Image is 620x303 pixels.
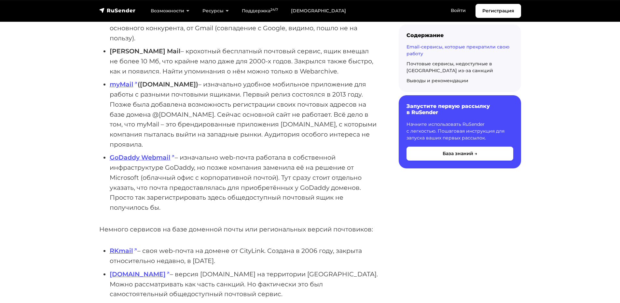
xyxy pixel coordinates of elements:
a: Выводы и рекомендации [406,78,468,84]
a: Регистрация [475,4,521,18]
strong: RKmail [110,247,133,255]
a: [DEMOGRAPHIC_DATA] [284,4,352,18]
strong: [PERSON_NAME] Mail [110,47,181,55]
strong: myMail [110,80,133,88]
button: База знаний → [406,147,513,161]
p: Немного сервисов на базе доменной почты или региональных версий почтовиков: [99,224,378,234]
a: Ресурсы [196,4,235,18]
a: [DOMAIN_NAME] [110,270,170,278]
li: – крохотный бесплатный почтовый сервис, ящик вмещал не более 10 Мб, что крайне мало даже для 2000... [110,46,378,76]
strong: [DOMAIN_NAME] [110,270,166,278]
a: RKmail [110,247,137,255]
div: Содержание [406,32,513,38]
li: – изначально удобное мобильное приложение для работы с разными почтовыми ящиками. Первый релиз со... [110,79,378,149]
sup: 24/7 [270,7,278,12]
a: Войти [444,4,472,17]
a: Запустите первую рассылку в RuSender Начните использовать RuSender с легкостью. Пошаговая инструк... [399,95,521,168]
p: Начните использовать RuSender с легкостью. Пошаговая инструкция для запуска ваших первых рассылок. [406,121,513,141]
h6: Запустите первую рассылку в RuSender [406,103,513,115]
li: – изначально web-почта работала в собственной инфраструктуре GoDaddy, но позже компания заменила ... [110,152,378,212]
a: Возможности [144,4,196,18]
a: Email-сервисы, которые прекратили свою работу [406,44,509,57]
a: myMail [110,80,138,88]
li: – версия [DOMAIN_NAME] на территории [GEOGRAPHIC_DATA]. Можно рассматривать как часть санкций. Но... [110,269,378,299]
a: Почтовые сервисы, недоступные в [GEOGRAPHIC_DATA] из-за санкций [406,61,493,73]
strong: ([DOMAIN_NAME]) [138,80,198,88]
li: – своя web-почта на домене от CityLink. Создана в 2006 году, закрыта относительно недавно, в [DATE]. [110,246,378,266]
strong: GoDaddy Webmail [110,153,171,161]
a: GoDaddy Webmail [110,153,175,161]
img: RuSender [99,7,136,14]
a: Поддержка24/7 [235,4,284,18]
